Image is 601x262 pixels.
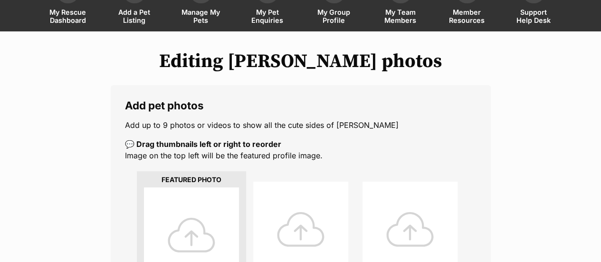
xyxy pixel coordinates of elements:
[113,8,156,24] span: Add a Pet Listing
[512,8,555,24] span: Support Help Desk
[125,139,281,149] b: 💬 Drag thumbnails left or right to reorder
[313,8,355,24] span: My Group Profile
[246,8,289,24] span: My Pet Enquiries
[446,8,488,24] span: Member Resources
[180,8,222,24] span: Manage My Pets
[14,50,587,72] h1: Editing [PERSON_NAME] photos
[47,8,89,24] span: My Rescue Dashboard
[125,99,477,112] legend: Add pet photos
[379,8,422,24] span: My Team Members
[125,119,477,131] p: Add up to 9 photos or videos to show all the cute sides of [PERSON_NAME]
[125,138,477,161] p: Image on the top left will be the featured profile image.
